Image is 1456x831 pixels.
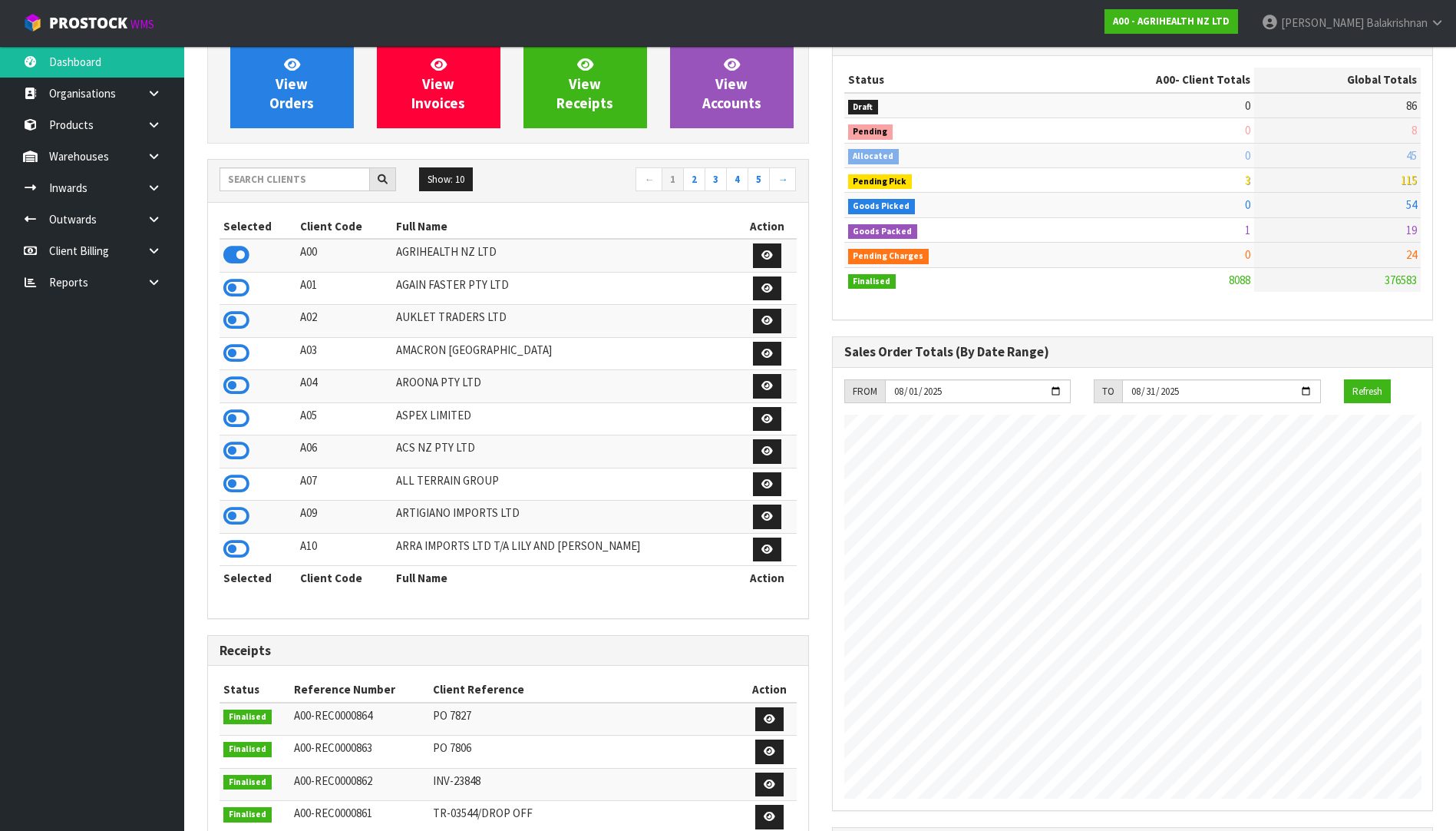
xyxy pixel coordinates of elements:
[392,214,738,239] th: Full Name
[670,41,794,128] a: ViewAccounts
[844,68,1035,92] th: Status
[848,174,913,190] span: Pending Pick
[130,17,154,31] small: WMS
[636,167,662,192] a: ←
[844,34,1421,48] h3: Sales Order Totals
[296,501,392,534] td: A09
[223,807,272,823] span: Finalised
[848,100,879,115] span: Draft
[419,167,473,192] button: Show: 10
[294,740,372,755] span: A00-REC0000863
[296,370,392,403] td: A04
[1245,148,1250,163] span: 0
[848,274,896,290] span: Finalised
[556,55,613,113] span: View Receipts
[433,740,471,755] span: PO 7806
[294,773,372,788] span: A00-REC0000862
[726,167,748,192] a: 4
[1245,223,1250,237] span: 1
[296,533,392,566] td: A10
[290,677,428,702] th: Reference Number
[1406,98,1417,113] span: 86
[520,167,797,194] nav: Page navigation
[220,566,296,591] th: Selected
[296,239,392,272] td: A00
[220,644,797,658] h3: Receipts
[1245,98,1250,113] span: 0
[1229,273,1250,287] span: 8088
[392,370,738,403] td: AROONA PTY LTD
[223,710,272,725] span: Finalised
[296,272,392,305] td: A01
[296,337,392,370] td: A03
[220,167,370,191] input: Search clients
[1113,15,1230,28] strong: A00 - AGRIHEALTH NZ LTD
[49,13,127,33] span: ProStock
[429,677,743,702] th: Client Reference
[392,305,738,338] td: AUKLET TRADERS LTD
[296,214,392,239] th: Client Code
[392,566,738,591] th: Full Name
[683,167,705,192] a: 2
[662,167,684,192] a: 1
[1406,247,1417,262] span: 24
[23,13,42,32] img: cube-alt.png
[392,337,738,370] td: AMACRON [GEOGRAPHIC_DATA]
[848,124,893,140] span: Pending
[743,677,797,702] th: Action
[296,435,392,468] td: A06
[702,55,761,113] span: View Accounts
[296,305,392,338] td: A02
[1411,123,1417,137] span: 8
[296,566,392,591] th: Client Code
[433,708,471,723] span: PO 7827
[705,167,727,192] a: 3
[1245,247,1250,262] span: 0
[848,249,929,264] span: Pending Charges
[392,239,738,272] td: AGRIHEALTH NZ LTD
[433,806,533,820] span: TR-03544/DROP OFF
[848,199,916,214] span: Goods Picked
[392,402,738,435] td: ASPEX LIMITED
[294,708,372,723] span: A00-REC0000864
[220,677,290,702] th: Status
[1281,15,1364,30] span: [PERSON_NAME]
[1406,148,1417,163] span: 45
[433,773,480,788] span: INV-23848
[392,501,738,534] td: ARTIGIANO IMPORTS LTD
[523,41,647,128] a: ViewReceipts
[738,214,797,239] th: Action
[1366,15,1428,30] span: Balakrishnan
[411,55,465,113] span: View Invoices
[377,41,500,128] a: ViewInvoices
[294,806,372,820] span: A00-REC0000861
[738,566,797,591] th: Action
[1401,173,1417,187] span: 115
[748,167,770,192] a: 5
[1156,72,1175,87] span: A00
[392,435,738,468] td: ACS NZ PTY LTD
[1245,197,1250,212] span: 0
[1385,273,1417,287] span: 376583
[1245,173,1250,187] span: 3
[848,224,918,240] span: Goods Packed
[223,742,272,757] span: Finalised
[269,55,314,113] span: View Orders
[844,379,885,404] div: FROM
[769,167,796,192] a: →
[392,533,738,566] td: ARRA IMPORTS LTD T/A LILY AND [PERSON_NAME]
[392,468,738,501] td: ALL TERRAIN GROUP
[1406,223,1417,237] span: 19
[296,402,392,435] td: A05
[1245,123,1250,137] span: 0
[1094,379,1122,404] div: TO
[844,345,1421,359] h3: Sales Order Totals (By Date Range)
[848,149,900,164] span: Allocated
[1344,379,1391,404] button: Refresh
[220,214,296,239] th: Selected
[1254,68,1421,92] th: Global Totals
[1406,197,1417,212] span: 54
[223,775,272,790] span: Finalised
[392,272,738,305] td: AGAIN FASTER PTY LTD
[296,468,392,501] td: A07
